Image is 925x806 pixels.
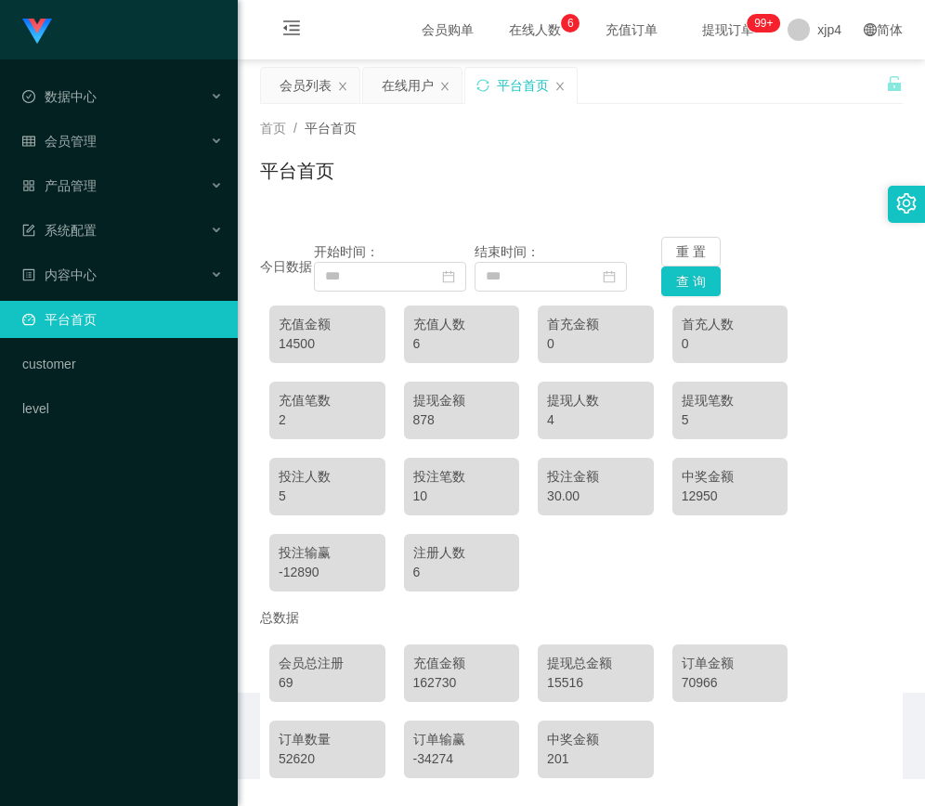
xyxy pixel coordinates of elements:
[682,487,779,506] div: 12950
[279,391,376,410] div: 充值笔数
[413,543,511,563] div: 注册人数
[413,749,511,769] div: -34274
[682,654,779,673] div: 订单金额
[293,121,297,136] span: /
[747,14,780,32] sup: 239
[567,14,574,32] p: 6
[475,244,540,259] span: 结束时间：
[22,19,52,45] img: logo.9652507e.png
[413,654,511,673] div: 充值金额
[413,563,511,582] div: 6
[382,68,434,103] div: 在线用户
[22,135,35,148] i: 图标: table
[886,75,903,92] i: 图标: unlock
[500,23,570,36] span: 在线人数
[22,267,97,282] span: 内容中心
[22,89,97,104] span: 数据中心
[413,334,511,354] div: 6
[260,257,314,277] div: 今日数据
[314,244,379,259] span: 开始时间：
[260,1,323,60] i: 图标: menu-fold
[497,68,549,103] div: 平台首页
[413,391,511,410] div: 提现金额
[279,749,376,769] div: 52620
[279,410,376,430] div: 2
[413,730,511,749] div: 订单输赢
[260,121,286,136] span: 首页
[279,563,376,582] div: -12890
[476,79,489,92] i: 图标: sync
[682,391,779,410] div: 提现笔数
[22,345,223,383] a: customer
[260,157,334,185] h1: 平台首页
[896,193,917,214] i: 图标: setting
[682,315,779,334] div: 首充人数
[547,410,645,430] div: 4
[279,334,376,354] div: 14500
[547,315,645,334] div: 首充金额
[305,121,357,136] span: 平台首页
[337,81,348,92] i: 图标: close
[413,487,511,506] div: 10
[547,467,645,487] div: 投注金额
[279,543,376,563] div: 投注输赢
[682,673,779,693] div: 70966
[260,601,903,635] div: 总数据
[554,81,566,92] i: 图标: close
[22,301,223,338] a: 图标: dashboard平台首页
[682,467,779,487] div: 中奖金额
[413,467,511,487] div: 投注笔数
[22,390,223,427] a: level
[22,179,35,192] i: 图标: appstore-o
[279,487,376,506] div: 5
[547,749,645,769] div: 201
[547,334,645,354] div: 0
[253,737,910,757] div: 2021
[279,730,376,749] div: 订单数量
[413,410,511,430] div: 878
[413,673,511,693] div: 162730
[547,673,645,693] div: 15516
[279,654,376,673] div: 会员总注册
[682,410,779,430] div: 5
[547,730,645,749] div: 中奖金额
[547,654,645,673] div: 提现总金额
[561,14,580,32] sup: 6
[22,134,97,149] span: 会员管理
[280,68,332,103] div: 会员列表
[864,23,877,36] i: 图标: global
[682,334,779,354] div: 0
[22,90,35,103] i: 图标: check-circle-o
[413,315,511,334] div: 充值人数
[279,467,376,487] div: 投注人数
[603,270,616,283] i: 图标: calendar
[547,487,645,506] div: 30.00
[661,237,721,266] button: 重 置
[22,268,35,281] i: 图标: profile
[22,224,35,237] i: 图标: form
[279,673,376,693] div: 69
[442,270,455,283] i: 图标: calendar
[22,223,97,238] span: 系统配置
[547,391,645,410] div: 提现人数
[439,81,450,92] i: 图标: close
[279,315,376,334] div: 充值金额
[22,178,97,193] span: 产品管理
[661,266,721,296] button: 查 询
[693,23,763,36] span: 提现订单
[596,23,667,36] span: 充值订单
